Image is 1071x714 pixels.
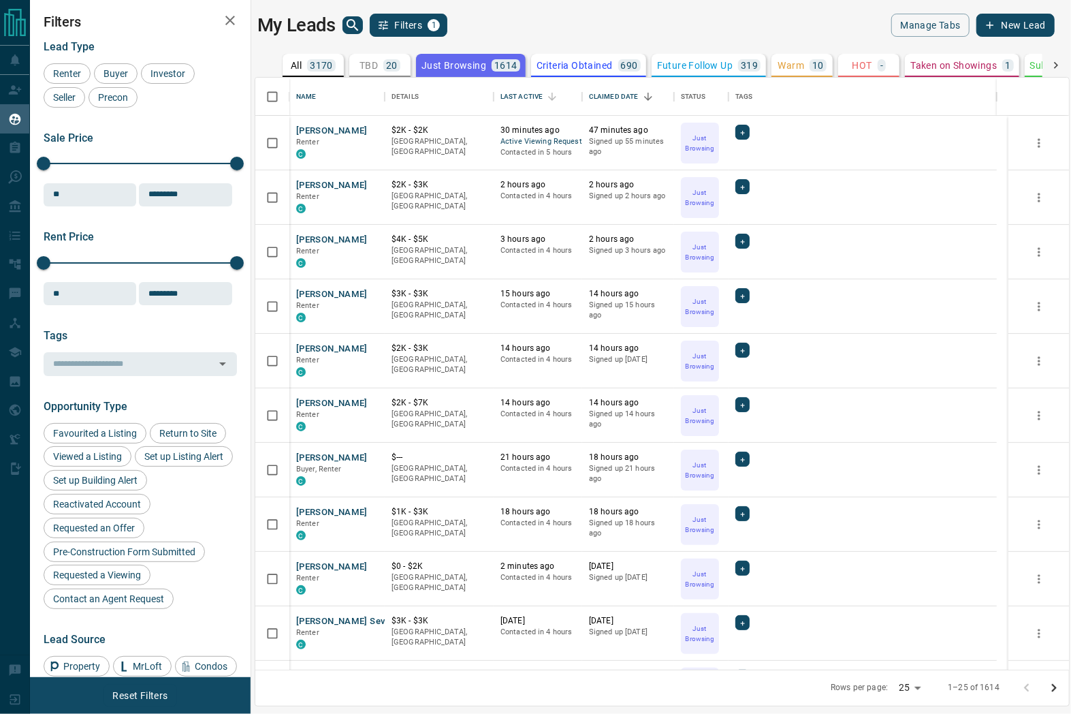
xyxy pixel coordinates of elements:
[391,179,487,191] p: $2K - $3K
[500,288,575,300] p: 15 hours ago
[296,234,368,247] button: [PERSON_NAME]
[500,343,575,354] p: 14 hours ago
[976,14,1055,37] button: New Lead
[682,405,718,426] p: Just Browsing
[150,423,226,444] div: Return to Site
[99,68,133,79] span: Buyer
[94,63,138,84] div: Buyer
[289,78,385,116] div: Name
[391,245,487,266] p: [GEOGRAPHIC_DATA], [GEOGRAPHIC_DATA]
[48,593,169,604] span: Contact an Agent Request
[391,136,487,157] p: [GEOGRAPHIC_DATA], [GEOGRAPHIC_DATA]
[391,409,487,430] p: [GEOGRAPHIC_DATA], [GEOGRAPHIC_DATA]
[589,343,667,354] p: 14 hours ago
[500,136,575,148] span: Active Viewing Request
[500,409,575,420] p: Contacted in 4 hours
[589,191,667,202] p: Signed up 2 hours ago
[146,68,190,79] span: Investor
[391,670,487,681] p: $3K - $4K
[44,470,147,491] div: Set up Building Alert
[893,678,926,698] div: 25
[296,367,306,377] div: condos.ca
[296,615,411,628] button: [PERSON_NAME] Sevastina
[296,574,319,583] span: Renter
[128,661,167,672] span: MrLoft
[589,670,667,681] p: [DATE]
[589,300,667,321] p: Signed up 15 hours ago
[296,258,306,268] div: condos.ca
[391,627,487,648] p: [GEOGRAPHIC_DATA], [GEOGRAPHIC_DATA]
[391,300,487,321] p: [GEOGRAPHIC_DATA], [GEOGRAPHIC_DATA]
[740,398,745,412] span: +
[296,179,368,192] button: [PERSON_NAME]
[213,354,232,373] button: Open
[682,460,718,480] p: Just Browsing
[500,300,575,311] p: Contacted in 4 hours
[386,61,398,70] p: 20
[682,569,718,589] p: Just Browsing
[891,14,969,37] button: Manage Tabs
[500,354,575,365] p: Contacted in 4 hours
[48,475,142,486] span: Set up Building Alert
[740,234,745,248] span: +
[296,247,319,255] span: Renter
[735,78,753,116] div: Tags
[296,204,306,213] div: condos.ca
[1029,514,1049,535] button: more
[589,245,667,256] p: Signed up 3 hours ago
[44,87,85,108] div: Seller
[296,465,342,474] span: Buyer, Renter
[674,78,729,116] div: Status
[44,329,67,342] span: Tags
[812,61,824,70] p: 10
[735,179,750,194] div: +
[391,518,487,539] p: [GEOGRAPHIC_DATA], [GEOGRAPHIC_DATA]
[639,87,658,106] button: Sort
[44,656,110,677] div: Property
[735,615,750,630] div: +
[44,589,174,609] div: Contact an Agent Request
[500,397,575,409] p: 14 hours ago
[44,518,144,538] div: Requested an Offer
[296,356,319,364] span: Renter
[391,615,487,627] p: $3K - $3K
[296,452,368,465] button: [PERSON_NAME]
[296,192,319,201] span: Renter
[682,351,718,371] p: Just Browsing
[391,452,487,463] p: $---
[44,63,91,84] div: Renter
[740,561,745,575] span: +
[948,682,1000,694] p: 1–25 of 1614
[44,14,237,30] h2: Filters
[385,78,494,116] div: Details
[1029,405,1049,426] button: more
[48,499,146,510] span: Reactivated Account
[391,506,487,518] p: $1K - $3K
[296,506,368,519] button: [PERSON_NAME]
[1029,133,1049,153] button: more
[93,92,133,103] span: Precon
[500,506,575,518] p: 18 hours ago
[500,179,575,191] p: 2 hours ago
[682,514,718,535] p: Just Browsing
[296,149,306,159] div: condos.ca
[1029,623,1049,644] button: more
[190,661,232,672] span: Condos
[500,245,575,256] p: Contacted in 4 hours
[500,615,575,627] p: [DATE]
[391,397,487,409] p: $2K - $7K
[370,14,448,37] button: Filters1
[1029,460,1049,480] button: more
[296,561,368,574] button: [PERSON_NAME]
[589,518,667,539] p: Signed up 18 hours ago
[682,133,718,153] p: Just Browsing
[44,400,127,413] span: Opportunity Type
[910,61,997,70] p: Taken on Showings
[342,16,363,34] button: search button
[89,87,138,108] div: Precon
[103,684,176,707] button: Reset Filters
[500,125,575,136] p: 30 minutes ago
[682,296,718,317] p: Just Browsing
[391,288,487,300] p: $3K - $3K
[740,507,745,521] span: +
